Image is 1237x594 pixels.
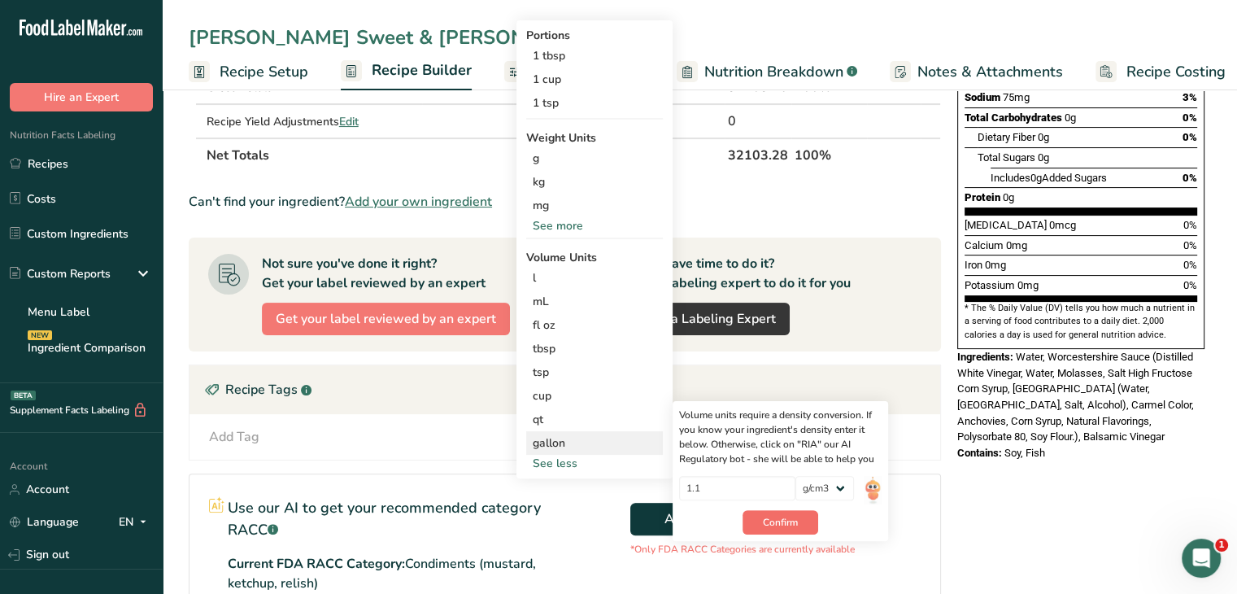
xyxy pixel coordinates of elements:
[917,61,1063,83] span: Notes & Attachments
[890,54,1063,90] a: Notes & Attachments
[965,239,1004,251] span: Calcium
[533,387,656,404] div: cup
[345,192,492,212] span: Add your own ingredient
[10,508,79,536] a: Language
[526,146,663,170] div: g
[533,364,656,381] div: tsp
[533,293,656,310] div: mL
[1183,172,1197,184] span: 0%
[1183,111,1197,124] span: 0%
[189,192,941,212] div: Can't find your ingredient?
[339,114,359,129] span: Edit
[1065,111,1076,124] span: 0g
[276,309,496,329] span: Get your label reviewed by an expert
[228,554,542,593] p: Current FDA RACC Category:
[526,217,663,234] div: See more
[262,303,510,335] button: Get your label reviewed by an expert
[526,249,663,266] div: Volume Units
[743,510,818,535] button: Confirm
[526,455,663,472] div: See less
[965,111,1062,124] span: Total Carbohydrates
[1183,219,1197,231] span: 0%
[533,340,656,357] div: tbsp
[526,44,663,68] div: 1 tbsp
[629,303,790,335] a: Hire a Labeling Expert
[978,131,1035,143] span: Dietary Fiber
[965,191,1000,203] span: Protein
[526,194,663,217] div: mg
[679,408,882,466] div: Volume units require a density conversion. If you know your ingredient's density enter it below. ...
[763,515,798,530] span: Confirm
[189,23,620,52] div: [PERSON_NAME] Sweet & [PERSON_NAME]
[1183,279,1197,291] span: 0%
[664,509,756,529] span: AI RACC Check
[1183,131,1197,143] span: 0%
[1049,219,1076,231] span: 0mcg
[526,170,663,194] div: kg
[1183,239,1197,251] span: 0%
[28,330,52,340] div: NEW
[1126,61,1226,83] span: Recipe Costing
[189,365,940,414] div: Recipe Tags
[189,54,308,90] a: Recipe Setup
[965,91,1000,103] span: Sodium
[533,317,656,334] div: fl oz
[1003,91,1030,103] span: 75mg
[372,59,472,81] span: Recipe Builder
[526,68,663,91] div: 1 cup
[262,254,486,293] div: Not sure you've done it right? Get your label reviewed by an expert
[533,411,656,428] div: qt
[1006,239,1027,251] span: 0mg
[965,219,1047,231] span: [MEDICAL_DATA]
[1182,539,1221,578] iframe: Intercom live chat
[965,259,982,271] span: Iron
[10,265,111,282] div: Custom Reports
[1003,191,1014,203] span: 0g
[957,351,1194,443] span: Water, Worcestershire Sauce (Distilled White Vinegar, Water, Molasses, Salt High Fructose Corn Sy...
[1095,54,1226,90] a: Recipe Costing
[1017,279,1039,291] span: 0mg
[978,151,1035,164] span: Total Sugars
[526,91,663,115] div: 1 tsp
[11,391,36,400] div: BETA
[1004,447,1045,459] span: Soy, Fish
[957,447,1002,459] span: Contains:
[533,435,656,452] div: gallon
[209,427,259,447] div: Add Tag
[220,61,308,83] span: Recipe Setup
[679,476,795,500] input: Type your density here
[630,542,855,557] p: *Only FDA RACC Categories are currently available
[1215,539,1228,552] span: 1
[1183,259,1197,271] span: 0%
[1183,91,1197,103] span: 3%
[1030,172,1042,184] span: 0g
[791,138,867,172] th: 100%
[630,503,791,535] button: AI RACC Check NEW
[1038,131,1049,143] span: 0g
[207,113,420,130] div: Recipe Yield Adjustments
[526,129,663,146] div: Weight Units
[629,254,851,293] div: Don't have time to do it? Hire a labeling expert to do it for you
[119,513,153,532] div: EN
[341,52,472,91] a: Recipe Builder
[965,279,1015,291] span: Potassium
[203,138,725,172] th: Net Totals
[1038,151,1049,164] span: 0g
[725,138,791,172] th: 32103.28
[728,111,788,131] div: 0
[991,172,1107,184] span: Includes Added Sugars
[504,54,644,90] a: Customize Label
[985,259,1006,271] span: 0mg
[864,476,882,504] img: ai-bot.1dcbe71.gif
[965,302,1197,342] section: * The % Daily Value (DV) tells you how much a nutrient in a serving of food contributes to a dail...
[526,27,663,44] div: Portions
[10,83,153,111] button: Hire an Expert
[533,269,656,286] div: l
[228,497,546,541] p: Use our AI to get your recommended category RACC
[957,351,1013,363] span: Ingredients:
[677,54,857,90] a: Nutrition Breakdown
[704,61,843,83] span: Nutrition Breakdown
